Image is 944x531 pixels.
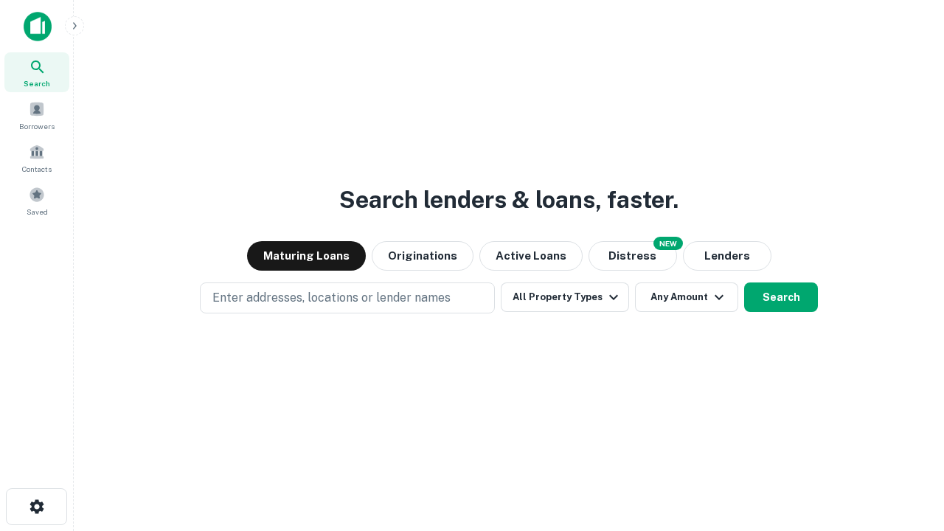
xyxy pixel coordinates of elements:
[479,241,583,271] button: Active Loans
[635,282,738,312] button: Any Amount
[589,241,677,271] button: Search distressed loans with lien and other non-mortgage details.
[24,77,50,89] span: Search
[22,163,52,175] span: Contacts
[653,237,683,250] div: NEW
[4,52,69,92] a: Search
[501,282,629,312] button: All Property Types
[247,241,366,271] button: Maturing Loans
[4,95,69,135] a: Borrowers
[4,138,69,178] a: Contacts
[27,206,48,218] span: Saved
[212,289,451,307] p: Enter addresses, locations or lender names
[339,182,678,218] h3: Search lenders & loans, faster.
[683,241,771,271] button: Lenders
[744,282,818,312] button: Search
[24,12,52,41] img: capitalize-icon.png
[200,282,495,313] button: Enter addresses, locations or lender names
[372,241,473,271] button: Originations
[870,413,944,484] iframe: Chat Widget
[4,181,69,221] a: Saved
[19,120,55,132] span: Borrowers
